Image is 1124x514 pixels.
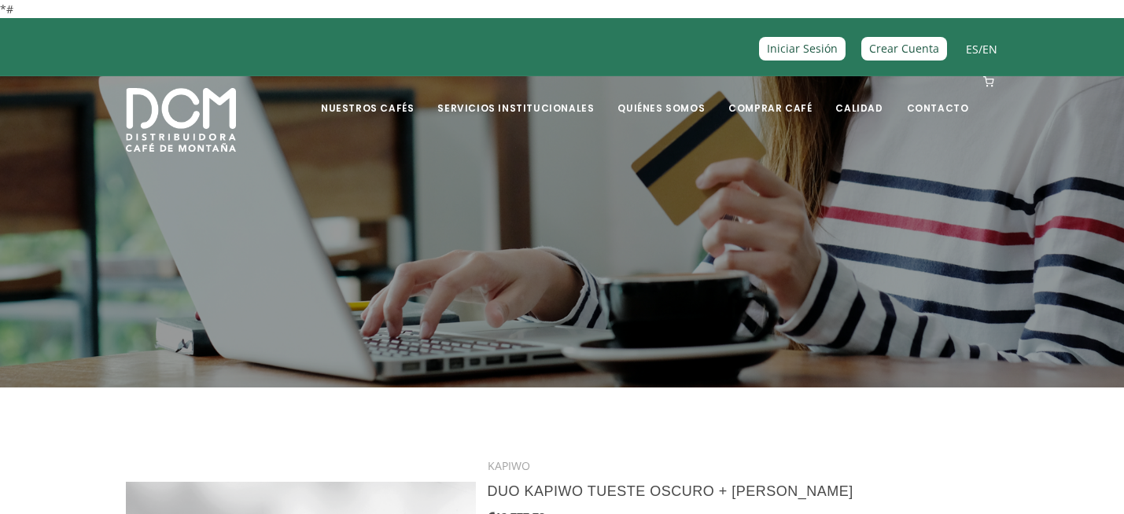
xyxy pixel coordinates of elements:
a: Nuestros Cafés [311,78,423,115]
div: KAPIWO [488,457,1011,475]
span: / [966,40,997,58]
a: Servicios Institucionales [428,78,603,115]
a: ES [966,42,978,57]
a: DUO KAPIWO TUESTE OSCURO + [PERSON_NAME] [488,483,853,499]
a: Comprar Café [719,78,821,115]
a: Contacto [897,78,978,115]
a: Quiénes Somos [608,78,714,115]
a: Calidad [826,78,892,115]
a: Crear Cuenta [861,37,947,60]
a: Iniciar Sesión [759,37,846,60]
a: EN [982,42,997,57]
